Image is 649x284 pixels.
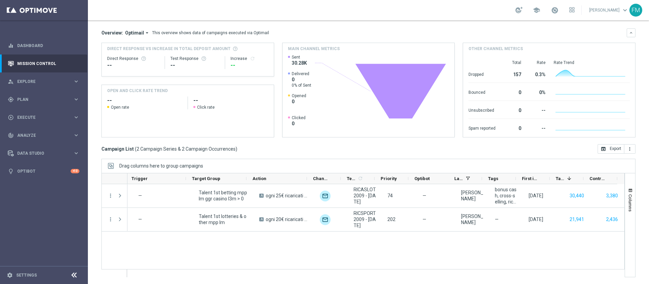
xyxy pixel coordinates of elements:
[601,146,606,152] i: open_in_browser
[152,30,269,36] div: This overview shows data of campaigns executed via Optimail
[504,122,521,133] div: 0
[423,193,426,199] span: —
[107,88,168,94] h4: OPEN AND CLICK RATE TREND
[504,86,521,97] div: 0
[16,273,37,277] a: Settings
[292,60,307,66] span: 30.28K
[259,217,264,221] span: A
[504,104,521,115] div: 0
[529,104,546,115] div: --
[199,213,248,225] span: Talent 1st lotteries & other mpp lm
[107,193,114,199] button: more_vert
[17,97,73,102] span: Plan
[454,176,463,181] span: Last Modified By
[529,216,543,222] div: 20 Sep 2025, Saturday
[358,176,363,181] i: refresh
[621,6,629,14] span: keyboard_arrow_down
[17,80,73,84] span: Explore
[461,190,483,202] div: Martina Troia
[292,77,311,83] span: 0
[292,121,306,127] span: 0
[266,216,308,222] span: ogni 20€ ricaricati ricevi 2€ Sport, fino a max 10€ QeL3
[529,193,543,199] div: 20 Sep 2025, Saturday
[7,43,80,48] button: equalizer Dashboard
[292,71,311,77] span: Delivered
[605,215,619,224] button: 2,436
[73,114,79,121] i: keyboard_arrow_right
[569,192,585,200] button: 30,440
[135,146,137,152] span: (
[569,215,585,224] button: 21,941
[266,193,308,199] span: ogni 25€ ricaricati ricevi 2€ Slot, fino a 10€
[320,191,331,201] img: Optimail
[119,163,203,169] div: Row Groups
[192,176,220,181] span: Target Group
[292,83,311,88] span: 0% of Sent
[605,192,619,200] button: 3,380
[7,169,80,174] button: lightbulb Optibot +10
[7,115,80,120] button: play_circle_outline Execute keyboard_arrow_right
[17,133,73,137] span: Analyze
[8,79,14,85] i: person_search
[17,54,79,72] a: Mission Control
[354,187,376,205] span: RICASLOT2009 - 2025-09-20
[7,151,80,156] button: Data Studio keyboard_arrow_right
[468,104,496,115] div: Unsubscribed
[123,30,152,36] button: Optimail arrow_drop_down
[504,60,521,65] div: Total
[17,37,79,54] a: Dashboard
[313,176,329,181] span: Channel
[529,86,546,97] div: 0%
[381,176,397,181] span: Priority
[73,96,79,103] i: keyboard_arrow_right
[488,176,498,181] span: Tags
[53,208,624,232] div: Press SPACE to select this row.
[7,79,80,84] div: person_search Explore keyboard_arrow_right
[7,133,80,138] button: track_changes Analyze keyboard_arrow_right
[629,30,633,35] i: keyboard_arrow_down
[8,96,73,103] div: Plan
[292,115,306,121] span: Clicked
[627,28,635,37] button: keyboard_arrow_down
[73,78,79,85] i: keyboard_arrow_right
[8,43,14,49] i: equalizer
[144,30,150,36] i: arrow_drop_down
[590,176,606,181] span: Control Customers
[624,144,635,154] button: more_vert
[8,96,14,103] i: gps_fixed
[347,176,357,181] span: Templates
[414,176,430,181] span: Optibot
[320,214,331,225] img: Optimail
[7,61,80,66] button: Mission Control
[17,162,71,180] a: Optibot
[556,176,564,181] span: Targeted Customers
[17,115,73,119] span: Execute
[107,56,159,61] div: Direct Response
[101,30,123,36] h3: Overview:
[423,216,426,222] span: —
[8,114,73,121] div: Execute
[250,56,255,61] i: refresh
[461,213,483,225] div: Martina Troia
[170,61,219,69] div: --
[495,187,517,205] span: bonus cash, cross-selling, ricarica, talent + expert, casino
[504,68,521,79] div: 157
[8,132,73,138] div: Analyze
[7,97,80,102] button: gps_fixed Plan keyboard_arrow_right
[259,194,264,198] span: A
[533,6,540,14] span: school
[588,5,629,15] a: [PERSON_NAME]keyboard_arrow_down
[495,216,499,222] span: —
[231,56,268,61] div: Increase
[8,114,14,121] i: play_circle_outline
[73,132,79,138] i: keyboard_arrow_right
[199,190,248,202] span: Talent 1st betting mpp lm ggr casino l3m > 0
